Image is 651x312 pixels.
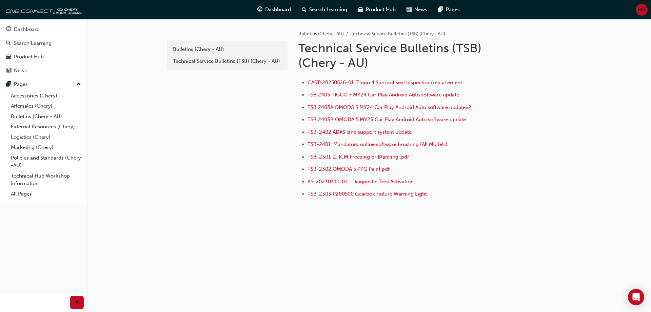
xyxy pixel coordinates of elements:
[308,79,462,86] a: CAST-20250526-01: Tiggo 4 Sunroof seal Inspection/replacement
[298,41,521,70] h1: Technical Service Bulletins (TSB) (Chery - AU)
[308,129,412,135] a: TSB-2402 ADAS lane support system update
[308,166,390,172] a: TSB-2302 OMODA 5 PPG Paint.pdf
[636,4,648,16] button: MR
[75,298,80,307] span: prev-icon
[308,154,409,160] a: TSB-2301-2: ICM Freezing or Blanking .pdf
[14,53,44,61] div: Product Hub
[414,6,427,14] span: News
[265,6,291,14] span: Dashboard
[407,5,412,14] span: news-icon
[3,22,84,78] button: DashboardSearch LearningProduct HubNews
[170,43,285,55] a: Bulletins (Chery - AU)
[8,189,84,199] a: All Pages
[296,3,353,17] a: search-iconSearch Learning
[446,6,460,14] span: Pages
[14,67,27,75] div: News
[438,5,443,14] span: pages-icon
[308,92,459,98] a: TSB 2403 TIGGO 7 MY24 Car Play Android Auto software update
[628,289,644,305] div: Open Intercom Messenger
[14,39,52,47] div: Search Learning
[3,78,84,91] button: Pages
[638,6,646,14] span: MR
[76,80,81,89] span: up-icon
[3,23,84,36] a: Dashboard
[401,3,433,17] a: news-iconNews
[308,191,427,197] a: TSB-2303 P280500 Gearbox Failure Warning Light
[3,3,81,16] img: oneconnect
[8,111,84,122] a: Bulletins (Chery - AU)
[6,54,11,60] span: car-icon
[252,3,296,17] a: guage-iconDashboard
[3,51,84,63] a: Product Hub
[308,141,448,147] a: TSB-2401: Mandatory online software brushing (All Models)
[351,30,445,38] li: Technical Service Bulletins (TSB) (Chery - AU)
[8,91,84,101] a: Accessories (Chery)
[433,3,465,17] a: pages-iconPages
[8,122,84,132] a: External Resources (Chery)
[298,31,344,37] a: Bulletins (Chery - AU)
[302,5,307,14] span: search-icon
[170,55,285,67] a: Technical Service Bulletins (TSB) (Chery - AU)
[6,81,11,88] span: pages-icon
[6,26,11,33] span: guage-icon
[3,65,84,77] a: News
[8,142,84,153] a: Marketing (Chery)
[8,153,84,171] a: Policies and Standards (Chery -AU)
[366,6,396,14] span: Product Hub
[353,3,401,17] a: car-iconProduct Hub
[309,6,347,14] span: Search Learning
[358,5,363,14] span: car-icon
[8,132,84,143] a: Logistics (Chery)
[173,57,281,65] div: Technical Service Bulletins (TSB) (Chery - AU)
[14,25,40,33] div: Dashboard
[6,40,11,47] span: search-icon
[173,45,281,53] div: Bulletins (Chery - AU)
[308,116,466,123] a: TSB 2403B OMODA 5 MY23 Car Play Android Auto software update
[308,179,414,185] a: AS-20230310-01 - Diagnostic Tool Activation
[14,80,28,88] div: Pages
[8,101,84,111] a: Aftersales (Chery)
[3,37,84,50] a: Search Learning
[6,68,11,74] span: news-icon
[308,104,471,110] a: TSB 2403A OMODA 5 MY24 Car Play Android Auto software updatev2
[257,5,262,14] span: guage-icon
[8,171,84,189] a: Technical Hub Workshop information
